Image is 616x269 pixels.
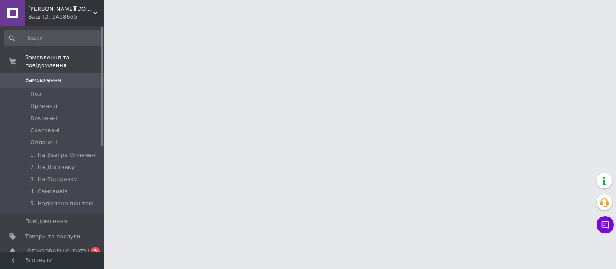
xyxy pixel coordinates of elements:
span: Нові [30,90,43,98]
span: Скасовані [30,126,60,134]
span: Виконані [30,114,57,122]
span: 5. Надіслано поштою [30,200,94,207]
button: Чат з покупцем [597,216,614,233]
span: 2. На Доставку [30,163,75,171]
input: Пошук [4,30,102,46]
span: Товари та послуги [25,233,80,240]
span: Повідомлення [25,217,67,225]
span: 3 [91,247,100,255]
div: Ваш ID: 3438665 [28,13,104,21]
span: [DEMOGRAPHIC_DATA] [25,247,89,255]
span: Замовлення та повідомлення [25,54,104,69]
span: 1. На Завтра Оплачені [30,151,97,159]
span: Прийняті [30,102,57,110]
span: 3. На Відправку [30,175,77,183]
span: Замовлення [25,76,61,84]
span: Оплачені [30,139,58,146]
span: JOSIZOO- josizoo.com.ua [28,5,93,13]
span: 4. Самовивіз [30,188,68,195]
